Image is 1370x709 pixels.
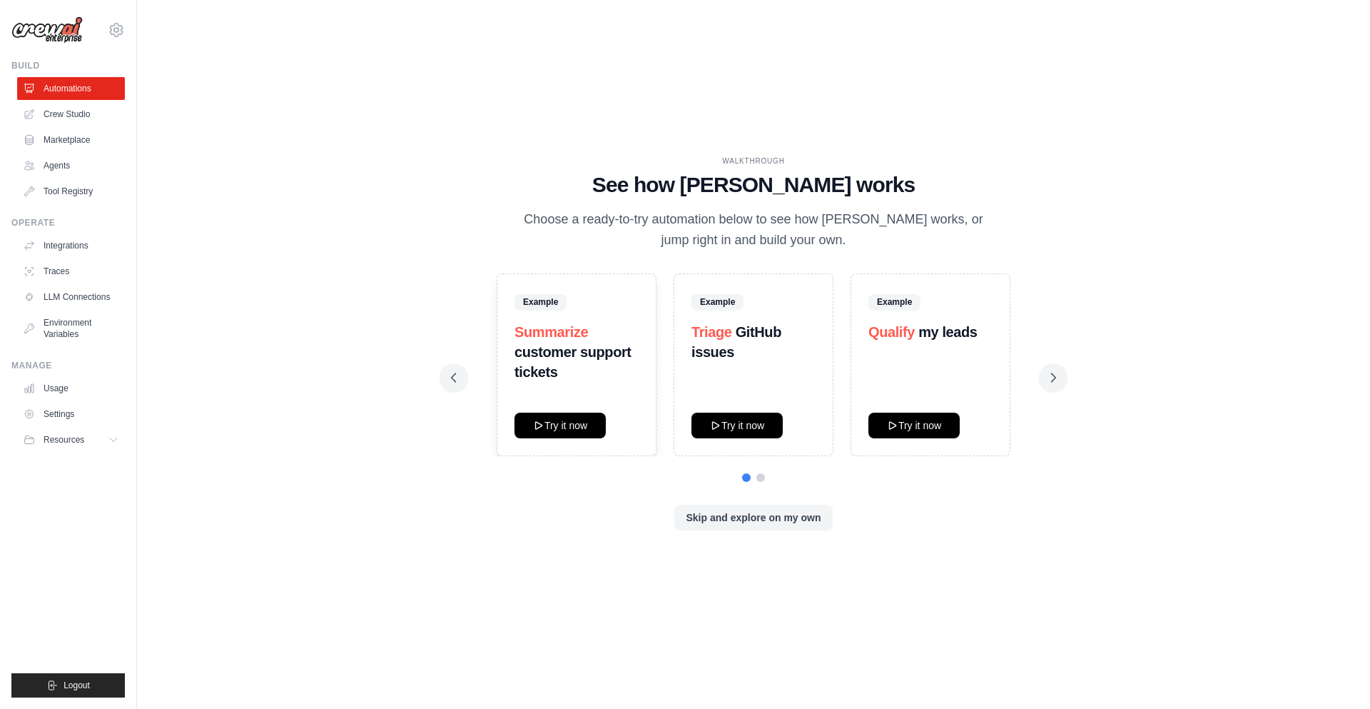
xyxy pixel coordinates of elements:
a: Usage [17,377,125,400]
a: Environment Variables [17,311,125,346]
div: WALKTHROUGH [451,156,1056,166]
a: Traces [17,260,125,283]
a: Settings [17,403,125,426]
span: Example [691,294,744,310]
p: Choose a ready-to-try automation below to see how [PERSON_NAME] works, or jump right in and build... [514,209,993,251]
div: Build [11,60,125,71]
span: Summarize [514,324,588,340]
span: Triage [691,324,732,340]
span: Logout [64,680,90,691]
a: Integrations [17,234,125,257]
button: Logout [11,673,125,698]
a: LLM Connections [17,286,125,308]
button: Try it now [691,413,783,438]
button: Try it now [868,413,960,438]
div: Operate [11,217,125,228]
button: Skip and explore on my own [674,505,832,531]
div: Manage [11,360,125,371]
span: Example [514,294,567,310]
h1: See how [PERSON_NAME] works [451,172,1056,198]
span: Qualify [868,324,915,340]
strong: my leads [918,324,977,340]
a: Crew Studio [17,103,125,126]
img: Logo [11,16,83,44]
a: Tool Registry [17,180,125,203]
a: Agents [17,154,125,177]
span: Resources [44,434,84,446]
a: Automations [17,77,125,100]
button: Try it now [514,413,606,438]
a: Marketplace [17,129,125,151]
strong: GitHub issues [691,324,781,360]
strong: customer support tickets [514,344,631,380]
button: Resources [17,428,125,451]
span: Example [868,294,920,310]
